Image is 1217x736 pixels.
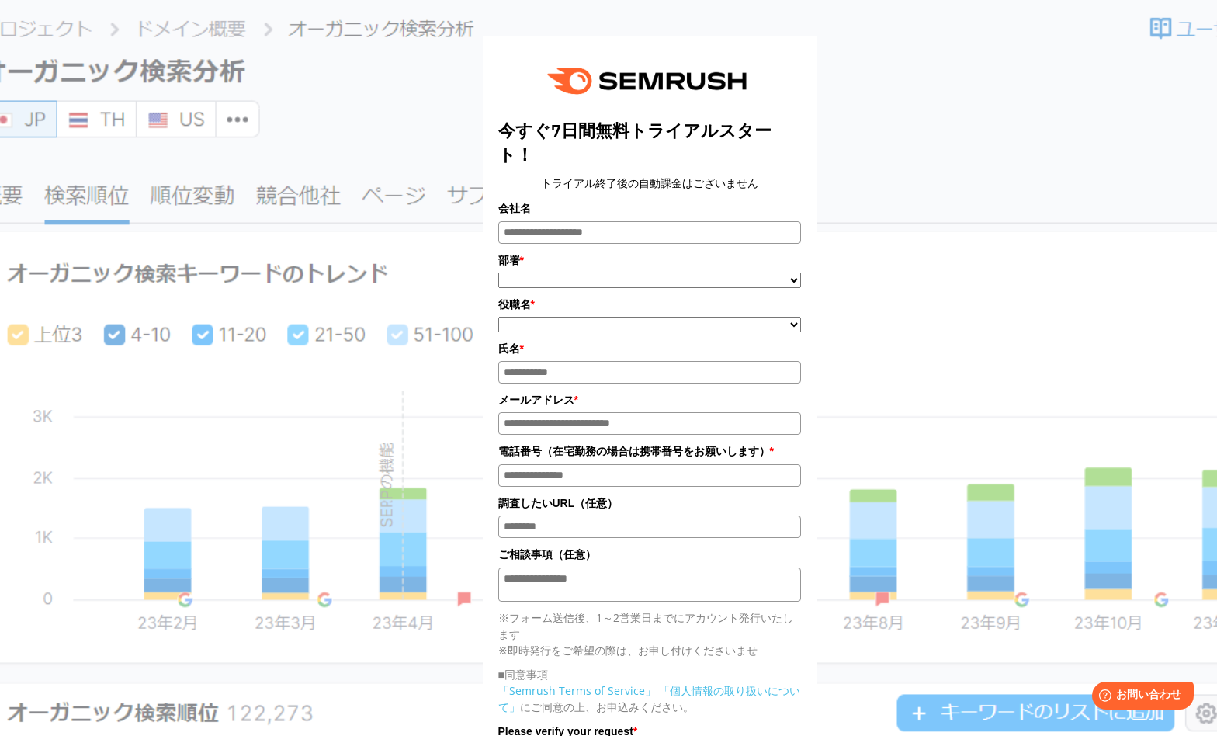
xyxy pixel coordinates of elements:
[498,296,801,313] label: 役職名
[498,119,801,167] title: 今すぐ7日間無料トライアルスタート！
[498,683,800,714] a: 「個人情報の取り扱いについて」
[498,609,801,658] p: ※フォーム送信後、1～2営業日までにアカウント発行いたします ※即時発行をご希望の際は、お申し付けくださいませ
[498,443,801,460] label: 電話番号（在宅勤務の場合は携帯番号をお願いします）
[498,666,801,682] p: ■同意事項
[498,175,801,192] center: トライアル終了後の自動課金はございません
[498,340,801,357] label: 氏名
[1079,675,1200,719] iframe: Help widget launcher
[498,252,801,269] label: 部署
[498,546,801,563] label: ご相談事項（任意）
[498,682,801,715] p: にご同意の上、お申込みください。
[498,683,656,698] a: 「Semrush Terms of Service」
[498,200,801,217] label: 会社名
[498,391,801,408] label: メールアドレス
[498,495,801,512] label: 調査したいURL（任意）
[536,51,763,111] img: e6a379fe-ca9f-484e-8561-e79cf3a04b3f.png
